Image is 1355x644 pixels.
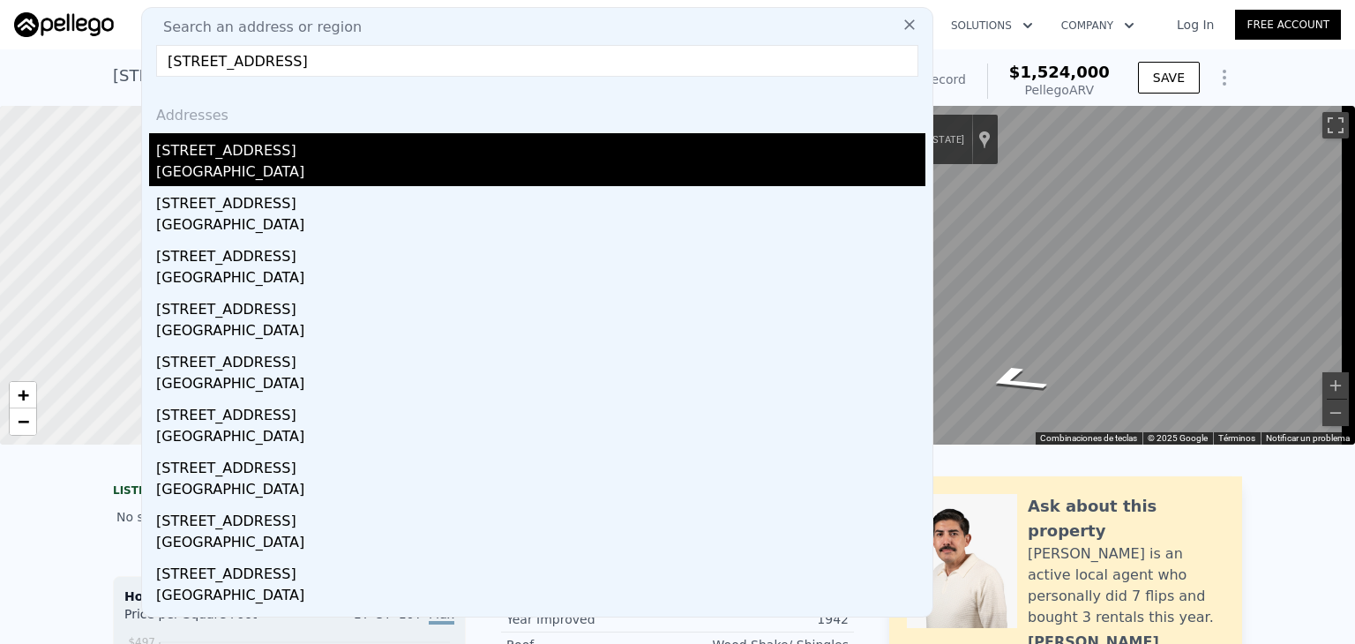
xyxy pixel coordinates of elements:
span: Search an address or region [149,17,362,38]
div: LISTING & SALE HISTORY [113,483,466,501]
div: [GEOGRAPHIC_DATA] [156,373,925,398]
div: Price per Square Foot [124,605,289,633]
a: Zoom in [10,382,36,408]
div: [STREET_ADDRESS][PERSON_NAME] , [GEOGRAPHIC_DATA] , CA 91710 [113,64,667,88]
div: [GEOGRAPHIC_DATA] [156,161,925,186]
button: Cambiar a la vista en pantalla completa [1322,112,1349,139]
a: Notificar un problema [1266,433,1350,443]
div: [GEOGRAPHIC_DATA] [156,214,925,239]
input: Enter an address, city, region, neighborhood or zip code [156,45,918,77]
div: 1942 [677,610,849,628]
div: [GEOGRAPHIC_DATA] [156,585,925,610]
span: − [18,410,29,432]
a: Log In [1156,16,1235,34]
div: [STREET_ADDRESS] [156,398,925,426]
button: Solutions [937,10,1047,41]
a: Zoom out [10,408,36,435]
button: Reducir [1322,400,1349,426]
div: Ask about this property [1028,494,1224,543]
button: Ampliar [1322,372,1349,399]
div: Houses Median Sale [124,588,454,605]
div: [GEOGRAPHIC_DATA] [156,267,925,292]
div: [STREET_ADDRESS] [156,186,925,214]
div: Street View [807,106,1355,445]
img: Pellego [14,12,114,37]
span: © 2025 Google [1148,433,1208,443]
div: [GEOGRAPHIC_DATA] [156,532,925,557]
div: [PERSON_NAME] is an active local agent who personally did 7 flips and bought 3 rentals this year. [1028,543,1224,628]
span: $1,524,000 [1009,63,1110,81]
div: [STREET_ADDRESS] [156,557,925,585]
div: [STREET_ADDRESS] [156,504,925,532]
div: No sales history record for this property. [113,501,466,533]
span: + [18,384,29,406]
div: [STREET_ADDRESS] [156,610,925,638]
div: [GEOGRAPHIC_DATA] [156,426,925,451]
div: [STREET_ADDRESS] [156,292,925,320]
div: Pellego ARV [1009,81,1110,99]
a: Términos (se abre en una nueva pestaña) [1218,433,1255,443]
div: [STREET_ADDRESS] [156,451,925,479]
div: [STREET_ADDRESS] [156,133,925,161]
a: Free Account [1235,10,1341,40]
div: Mapa [807,106,1355,445]
button: Combinaciones de teclas [1040,432,1137,445]
div: [STREET_ADDRESS] [156,239,925,267]
div: [GEOGRAPHIC_DATA] [156,479,925,504]
div: [STREET_ADDRESS] [156,345,925,373]
div: Year Improved [506,610,677,628]
div: [GEOGRAPHIC_DATA] [156,320,925,345]
button: Company [1047,10,1149,41]
button: SAVE [1138,62,1200,94]
button: Show Options [1207,60,1242,95]
div: Addresses [149,91,925,133]
a: Mostrar la ubicación en el mapa [978,130,991,149]
path: Ir hacia el este, Maple St [956,359,1074,401]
